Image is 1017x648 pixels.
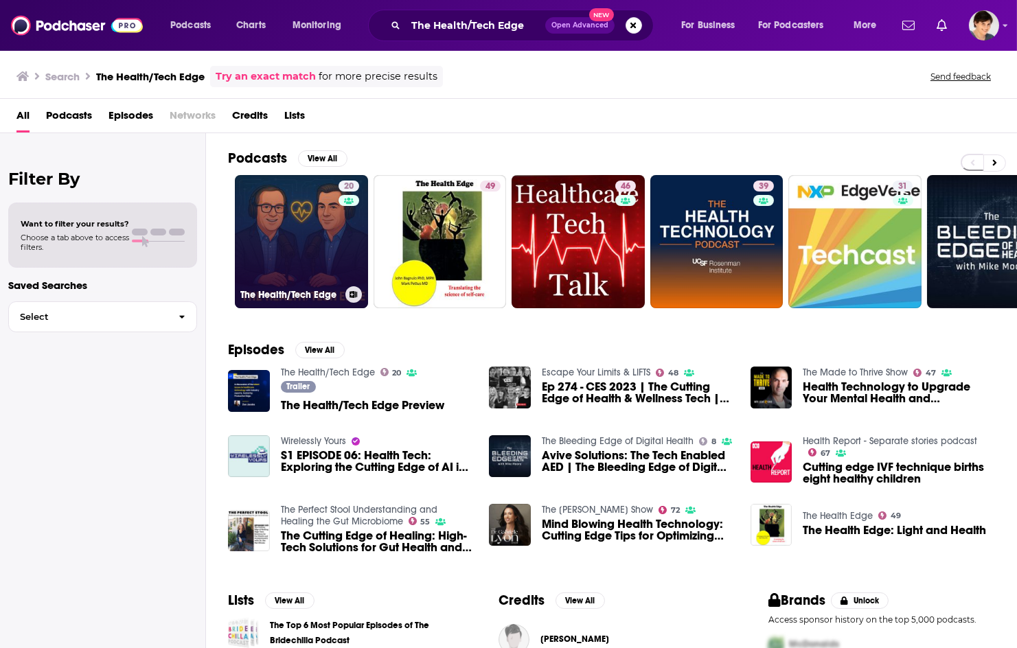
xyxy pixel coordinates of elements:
[170,16,211,35] span: Podcasts
[926,370,936,376] span: 47
[831,592,889,609] button: Unlock
[681,16,735,35] span: For Business
[284,104,305,132] a: Lists
[420,519,430,525] span: 55
[540,634,609,645] span: [PERSON_NAME]
[281,530,473,553] a: The Cutting Edge of Healing: High-Tech Solutions for Gut Health and Autoimmunity with Dr. Har Har...
[803,524,986,536] a: The Health Edge: Light and Health
[270,618,455,648] a: The Top 6 Most Popular Episodes of The Bridechilla Podcast
[344,180,354,194] span: 20
[281,530,473,553] span: The Cutting Edge of Healing: High-Tech Solutions for Gut Health and [MEDICAL_DATA] with Dr. Har [...
[803,461,995,485] a: Cutting edge IVF technique births eight healthy children
[281,450,473,473] a: S1 EPISODE 06: Health Tech: Exploring the Cutting Edge of AI in Healthcare
[751,441,792,483] a: Cutting edge IVF technique births eight healthy children
[380,368,402,376] a: 20
[545,17,615,34] button: Open AdvancedNew
[240,289,340,301] h3: The Health/Tech Edge
[265,592,315,609] button: View All
[96,70,205,83] h3: The Health/Tech Edge
[11,12,143,38] img: Podchaser - Follow, Share and Rate Podcasts
[8,301,197,332] button: Select
[286,382,310,391] span: Trailer
[656,369,678,377] a: 48
[228,341,345,358] a: EpisodesView All
[170,104,216,132] span: Networks
[283,14,359,36] button: open menu
[228,435,270,477] a: S1 EPISODE 06: Health Tech: Exploring the Cutting Edge of AI in Healthcare
[556,592,605,609] button: View All
[46,104,92,132] a: Podcasts
[540,634,609,645] a: Elisabeth Bohlmann
[8,279,197,292] p: Saved Searches
[803,435,977,447] a: Health Report - Separate stories podcast
[295,342,345,358] button: View All
[542,435,694,447] a: The Bleeding Edge of Digital Health
[236,16,266,35] span: Charts
[711,439,716,445] span: 8
[228,341,284,358] h2: Episodes
[228,150,287,167] h2: Podcasts
[878,511,901,520] a: 49
[803,381,995,404] a: Health Technology to Upgrade Your Mental Health and Performance: The Science of Cutting Edge Lase...
[668,370,678,376] span: 48
[891,513,901,519] span: 49
[21,233,129,252] span: Choose a tab above to access filters.
[969,10,999,40] img: User Profile
[759,180,768,194] span: 39
[281,367,375,378] a: The Health/Tech Edge
[751,367,792,408] img: Health Technology to Upgrade Your Mental Health and Performance: The Science of Cutting Edge Lase...
[854,16,877,35] span: More
[281,504,437,527] a: The Perfect Stool Understanding and Healing the Gut Microbiome
[542,450,734,473] a: Avive Solutions: The Tech Enabled AED | The Bleeding Edge of Digital Health
[931,14,952,37] a: Show notifications dropdown
[926,71,995,82] button: Send feedback
[281,400,444,411] span: The Health/Tech Edge Preview
[788,175,922,308] a: 31
[392,370,401,376] span: 20
[671,507,680,513] span: 72
[480,181,501,192] a: 49
[228,617,259,648] a: The Top 6 Most Popular Episodes of The Bridechilla Podcast
[216,69,316,84] a: Try an exact match
[16,104,30,132] span: All
[699,437,716,445] a: 8
[374,175,507,308] a: 49
[232,104,268,132] a: Credits
[749,14,844,36] button: open menu
[228,592,315,609] a: ListsView All
[45,70,80,83] h3: Search
[381,10,667,41] div: Search podcasts, credits, & more...
[8,169,197,189] h2: Filter By
[161,14,229,36] button: open menu
[9,312,168,321] span: Select
[499,592,545,609] h2: Credits
[803,367,908,378] a: The Made to Thrive Show
[821,450,830,456] span: 67
[21,219,129,229] span: Want to filter your results?
[228,370,270,412] a: The Health/Tech Edge Preview
[235,175,368,308] a: 20The Health/Tech Edge
[542,518,734,542] a: Mind Blowing Health Technology: Cutting Edge Tips for Optimizing Your Health | Scott Sherr
[108,104,153,132] a: Episodes
[844,14,894,36] button: open menu
[542,518,734,542] span: Mind Blowing Health Technology: Cutting Edge Tips for Optimizing Your Health | [PERSON_NAME]
[293,16,341,35] span: Monitoring
[485,180,495,194] span: 49
[489,435,531,477] a: Avive Solutions: The Tech Enabled AED | The Bleeding Edge of Digital Health
[621,180,630,194] span: 46
[489,367,531,408] img: Ep 274 - CES 2023 | The Cutting Edge of Health & Wellness Tech | Day 1
[319,69,437,84] span: for more precise results
[758,16,824,35] span: For Podcasters
[803,510,873,522] a: The Health Edge
[228,510,270,552] img: The Cutting Edge of Healing: High-Tech Solutions for Gut Health and Autoimmunity with Dr. Har Har...
[512,175,645,308] a: 46
[753,181,774,192] a: 39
